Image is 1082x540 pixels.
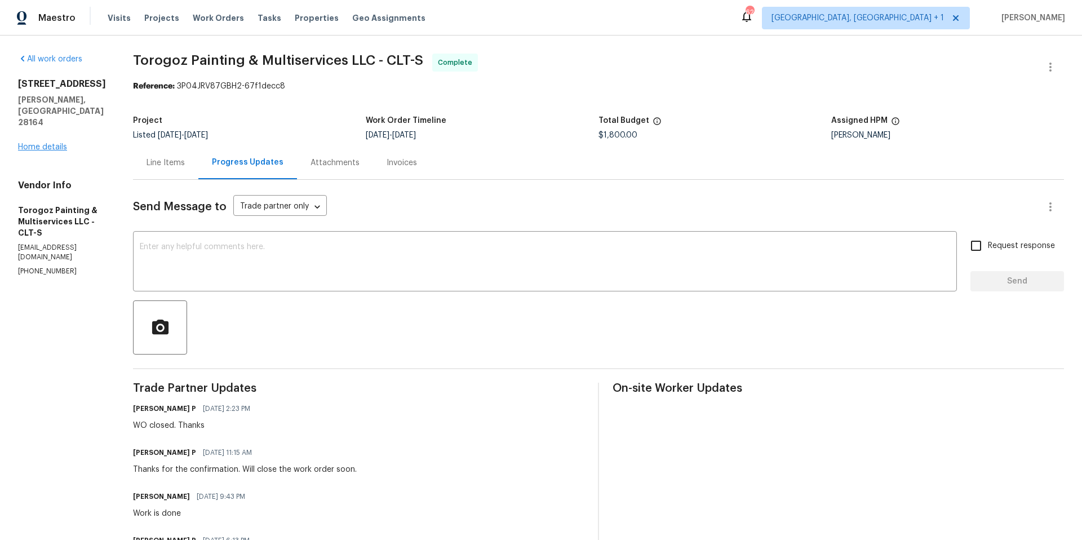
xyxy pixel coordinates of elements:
div: Attachments [311,157,360,169]
span: [DATE] [184,131,208,139]
span: The hpm assigned to this work order. [891,117,900,131]
div: Progress Updates [212,157,283,168]
span: [DATE] 9:43 PM [197,491,245,502]
div: Invoices [387,157,417,169]
div: 3P04JRV87GBH2-67f1decc8 [133,81,1064,92]
span: [DATE] [158,131,181,139]
span: Send Message to [133,201,227,213]
span: The total cost of line items that have been proposed by Opendoor. This sum includes line items th... [653,117,662,131]
span: On-site Worker Updates [613,383,1064,394]
span: Complete [438,57,477,68]
div: Thanks for the confirmation. Will close the work order soon. [133,464,357,475]
span: [DATE] [392,131,416,139]
span: Visits [108,12,131,24]
h5: [PERSON_NAME], [GEOGRAPHIC_DATA] 28164 [18,94,106,128]
p: [PHONE_NUMBER] [18,267,106,276]
span: Torogoz Painting & Multiservices LLC - CLT-S [133,54,423,67]
div: 62 [746,7,753,18]
span: $1,800.00 [598,131,637,139]
b: Reference: [133,82,175,90]
span: Request response [988,240,1055,252]
span: [GEOGRAPHIC_DATA], [GEOGRAPHIC_DATA] + 1 [771,12,944,24]
h2: [STREET_ADDRESS] [18,78,106,90]
span: [DATE] 11:15 AM [203,447,252,458]
span: - [366,131,416,139]
div: [PERSON_NAME] [831,131,1064,139]
span: [DATE] [366,131,389,139]
span: [PERSON_NAME] [997,12,1065,24]
span: Tasks [258,14,281,22]
span: Listed [133,131,208,139]
span: Properties [295,12,339,24]
h6: [PERSON_NAME] P [133,403,196,414]
h5: Total Budget [598,117,649,125]
div: Line Items [147,157,185,169]
a: All work orders [18,55,82,63]
div: Work is done [133,508,252,519]
span: [DATE] 2:23 PM [203,403,250,414]
a: Home details [18,143,67,151]
span: - [158,131,208,139]
span: Geo Assignments [352,12,425,24]
span: Work Orders [193,12,244,24]
h5: Project [133,117,162,125]
span: Maestro [38,12,76,24]
div: WO closed. Thanks [133,420,257,431]
p: [EMAIL_ADDRESS][DOMAIN_NAME] [18,243,106,262]
h5: Work Order Timeline [366,117,446,125]
span: Projects [144,12,179,24]
div: Trade partner only [233,198,327,216]
h4: Vendor Info [18,180,106,191]
span: Trade Partner Updates [133,383,584,394]
h6: [PERSON_NAME] P [133,447,196,458]
h6: [PERSON_NAME] [133,491,190,502]
h5: Torogoz Painting & Multiservices LLC - CLT-S [18,205,106,238]
h5: Assigned HPM [831,117,888,125]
